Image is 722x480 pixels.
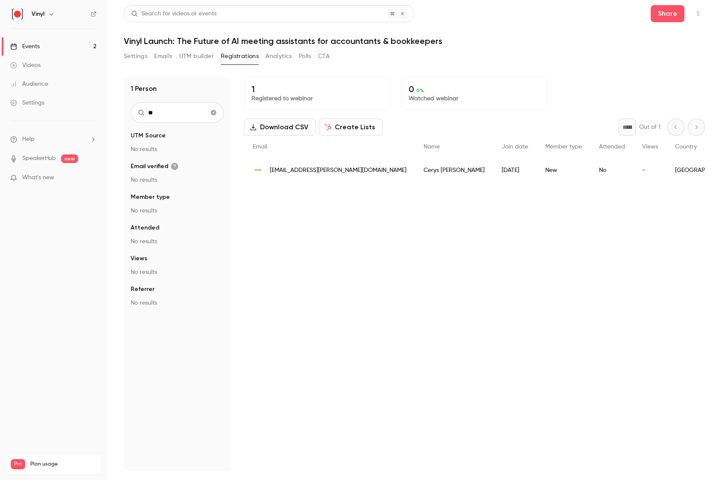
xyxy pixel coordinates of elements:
[124,36,705,46] h1: Vinyl Launch: The Future of AI meeting assistants for accountants & bookkeepers
[61,154,78,163] span: new
[22,135,35,144] span: Help
[415,158,493,182] div: Cerys [PERSON_NAME]
[634,158,666,182] div: -
[502,144,528,150] span: Join date
[131,176,224,184] p: No results
[221,49,259,63] button: Registrations
[131,145,224,154] p: No results
[11,7,24,21] img: Vinyl
[131,162,178,171] span: Email verified
[30,461,96,468] span: Plan usage
[642,144,658,150] span: Views
[319,119,383,136] button: Create Lists
[131,131,166,140] span: UTM Source
[266,49,292,63] button: Analytics
[599,144,625,150] span: Attended
[270,166,406,175] span: [EMAIL_ADDRESS][PERSON_NAME][DOMAIN_NAME]
[124,49,147,63] button: Settings
[251,94,384,103] p: Registered to webinar
[11,459,25,469] span: Pro
[179,49,214,63] button: UTM builder
[651,5,684,22] button: Share
[590,158,634,182] div: No
[253,144,267,150] span: Email
[253,165,263,175] img: steedman.co.uk
[131,193,170,201] span: Member type
[10,61,41,70] div: Videos
[416,87,424,93] span: 0 %
[545,144,582,150] span: Member type
[131,285,155,294] span: Referrer
[131,84,157,94] h1: 1 Person
[10,99,44,107] div: Settings
[22,154,56,163] a: SpeakerHub
[424,144,440,150] span: Name
[131,131,224,307] section: facet-groups
[409,84,541,94] p: 0
[493,158,537,182] div: [DATE]
[537,158,590,182] div: New
[10,42,40,51] div: Events
[251,84,384,94] p: 1
[131,207,224,215] p: No results
[154,49,172,63] button: Emails
[10,80,48,88] div: Audience
[131,268,224,276] p: No results
[131,224,159,232] span: Attended
[244,119,316,136] button: Download CSV
[318,49,330,63] button: CTA
[207,106,220,119] button: Clear search
[131,254,147,263] span: Views
[299,49,311,63] button: Polls
[10,135,96,144] li: help-dropdown-opener
[639,123,661,131] p: Out of 1
[32,10,44,18] h6: Vinyl
[675,144,697,150] span: Country
[131,237,224,246] p: No results
[131,9,216,18] div: Search for videos or events
[131,299,224,307] p: No results
[409,94,541,103] p: Watched webinar
[22,173,54,182] span: What's new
